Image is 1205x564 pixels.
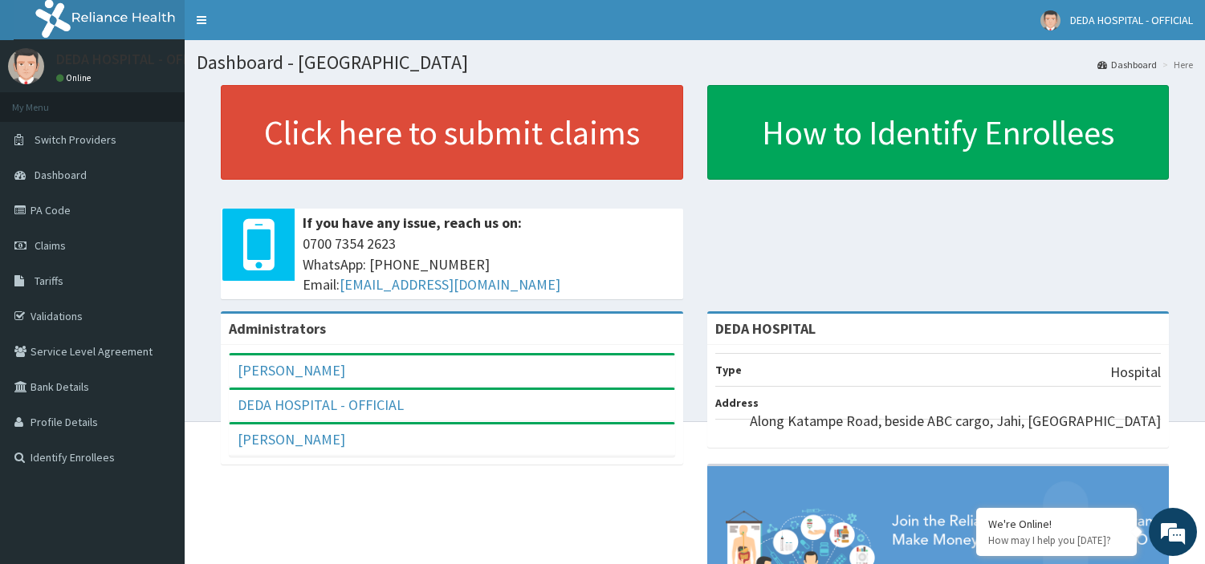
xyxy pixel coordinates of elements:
strong: DEDA HOSPITAL [715,319,816,338]
span: 0700 7354 2623 WhatsApp: [PHONE_NUMBER] Email: [303,233,675,295]
b: Type [715,363,742,377]
h1: Dashboard - [GEOGRAPHIC_DATA] [197,52,1193,73]
span: DEDA HOSPITAL - OFFICIAL [1070,13,1193,27]
b: Address [715,396,759,410]
a: [EMAIL_ADDRESS][DOMAIN_NAME] [340,275,560,294]
img: User Image [8,48,44,84]
a: [PERSON_NAME] [238,430,345,448]
p: Hospital [1110,362,1161,383]
span: Claims [35,238,66,253]
span: Tariffs [35,274,63,288]
a: Click here to submit claims [221,85,683,180]
li: Here [1158,58,1193,71]
a: [PERSON_NAME] [238,361,345,379]
p: DEDA HOSPITAL - OFFICIAL [56,52,222,67]
p: Along Katampe Road, beside ABC cargo, Jahi, [GEOGRAPHIC_DATA] [750,411,1161,432]
a: Online [56,72,95,83]
a: Dashboard [1097,58,1157,71]
img: User Image [1040,10,1060,30]
p: How may I help you today? [988,534,1125,547]
a: How to Identify Enrollees [707,85,1170,180]
span: Dashboard [35,168,87,182]
b: Administrators [229,319,326,338]
b: If you have any issue, reach us on: [303,213,522,232]
a: DEDA HOSPITAL - OFFICIAL [238,396,404,414]
div: We're Online! [988,517,1125,531]
span: Switch Providers [35,132,116,147]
